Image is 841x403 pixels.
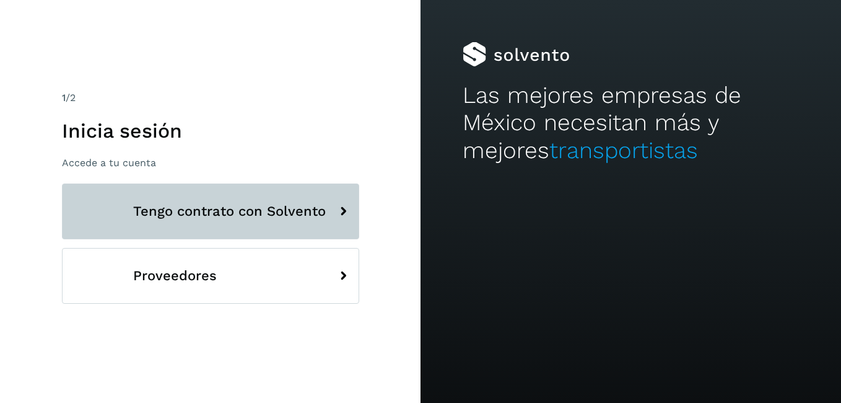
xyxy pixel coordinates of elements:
span: Tengo contrato con Solvento [133,204,326,219]
span: Proveedores [133,268,217,283]
div: /2 [62,91,359,105]
p: Accede a tu cuenta [62,157,359,169]
span: 1 [62,92,66,104]
button: Proveedores [62,248,359,304]
span: transportistas [549,137,698,164]
h2: Las mejores empresas de México necesitan más y mejores [463,82,799,164]
button: Tengo contrato con Solvento [62,184,359,239]
h1: Inicia sesión [62,119,359,143]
